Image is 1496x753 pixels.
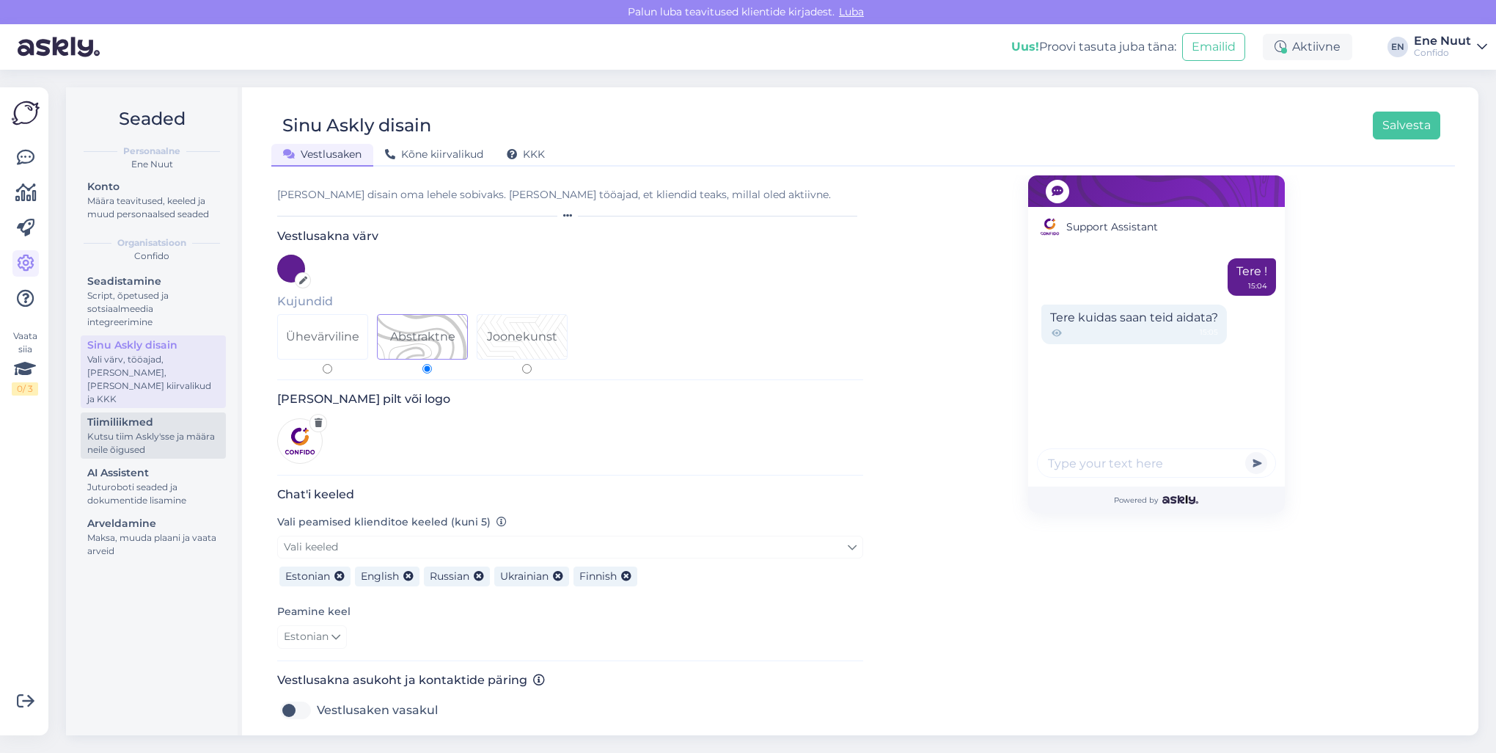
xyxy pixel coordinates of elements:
[1066,219,1158,235] span: Support Assistant
[422,364,432,374] input: Pattern 1Abstraktne
[81,272,226,331] a: SeadistamineScript, õpetused ja sotsiaalmeedia integreerimine
[1182,33,1245,61] button: Emailid
[81,335,226,408] a: Sinu Askly disainVali värv, tööajad, [PERSON_NAME], [PERSON_NAME] kiirvalikud ja KKK
[286,328,359,346] div: Ühevärviline
[78,105,226,133] h2: Seaded
[1037,448,1276,478] input: Type your text here
[283,148,362,161] span: Vestlusaken
[277,418,323,464] img: Logo preview
[277,536,863,559] a: Vali keeled
[87,516,219,531] div: Arveldamine
[1200,327,1218,340] span: 15:05
[1263,34,1352,60] div: Aktiivne
[487,328,557,346] div: Joonekunst
[87,353,219,406] div: Vali värv, tööajad, [PERSON_NAME], [PERSON_NAME] kiirvalikud ja KKK
[285,570,330,583] span: Estonian
[430,570,469,583] span: Russian
[87,415,219,430] div: Tiimiliikmed
[87,531,219,558] div: Maksa, muuda plaani ja vaata arveid
[87,430,219,456] div: Kutsu tiim Askly'sse ja määra neile õigused
[1414,35,1487,59] a: Ene NuutConfido
[284,629,329,645] span: Estonian
[1248,280,1267,291] div: 15:04
[835,5,868,18] span: Luba
[12,330,38,396] div: Vaata siia
[1373,112,1440,139] button: Salvesta
[1011,38,1176,56] div: Proovi tasuta juba täna:
[78,250,226,263] div: Confido
[277,487,863,501] h3: Chat'i keeled
[385,148,483,161] span: Kõne kiirvalikud
[579,570,617,583] span: Finnish
[123,145,180,158] b: Personaalne
[282,112,431,139] div: Sinu Askly disain
[1114,495,1198,506] span: Powered by
[117,236,186,250] b: Organisatsioon
[1414,35,1471,47] div: Ene Nuut
[277,673,863,687] h3: Vestlusakna asukoht ja kontaktide päring
[277,392,863,406] h3: [PERSON_NAME] pilt või logo
[12,99,40,127] img: Askly Logo
[81,412,226,459] a: TiimiliikmedKutsu tiim Askly'sse ja määra neile õigused
[277,187,863,203] div: [PERSON_NAME] disain oma lehele sobivaks. [PERSON_NAME] tööajad, et kliendid teaks, millal oled a...
[81,514,226,560] a: ArveldamineMaksa, muuda plaani ja vaata arveid
[361,570,399,583] span: English
[1162,495,1198,504] img: Askly
[323,364,332,374] input: Ühevärviline
[87,465,219,481] div: AI Assistent
[1414,47,1471,59] div: Confido
[277,625,347,649] a: Estonian
[390,328,455,346] div: Abstraktne
[277,229,863,243] h3: Vestlusakna värv
[500,570,549,583] span: Ukrainian
[1041,305,1227,344] div: Tere kuidas saan teid aidata?
[81,463,226,509] a: AI AssistentJuturoboti seaded ja dokumentide lisamine
[522,364,532,374] input: Pattern 2Joonekunst
[277,294,863,308] h5: Kujundid
[81,177,226,223] a: KontoMäära teavitused, keeled ja muud personaalsed seaded
[87,289,219,329] div: Script, õpetused ja sotsiaalmeedia integreerimine
[1038,215,1062,239] img: Support
[87,179,219,194] div: Konto
[1011,40,1039,54] b: Uus!
[507,148,545,161] span: KKK
[1228,258,1276,296] div: Tere !
[277,604,351,619] label: Peamine keel
[87,481,219,507] div: Juturoboti seaded ja dokumentide lisamine
[1387,37,1408,57] div: EN
[277,514,507,530] label: Vali peamised klienditoe keeled (kuni 5)
[12,382,38,396] div: 0 / 3
[284,540,338,553] span: Vali keeled
[78,158,226,171] div: Ene Nuut
[87,274,219,289] div: Seadistamine
[87,194,219,221] div: Määra teavitused, keeled ja muud personaalsed seaded
[87,338,219,353] div: Sinu Askly disain
[317,699,438,722] label: Vestlusaken vasakul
